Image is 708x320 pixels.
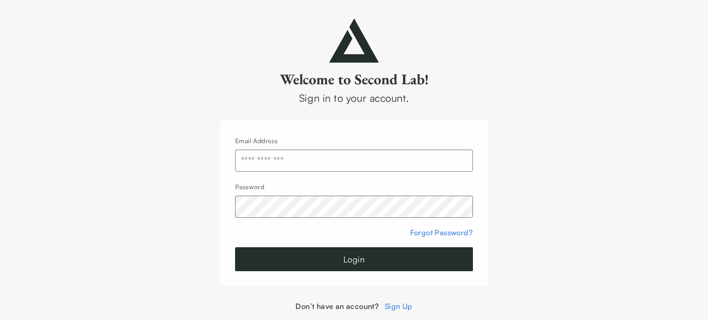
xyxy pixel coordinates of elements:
[329,18,379,63] img: secondlab-logo
[220,90,488,105] div: Sign in to your account.
[385,302,413,311] a: Sign Up
[235,183,264,191] label: Password
[235,247,473,271] button: Login
[235,137,277,145] label: Email Address
[220,301,488,312] div: Don’t have an account?
[410,228,473,237] a: Forgot Password?
[220,70,488,88] h2: Welcome to Second Lab!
